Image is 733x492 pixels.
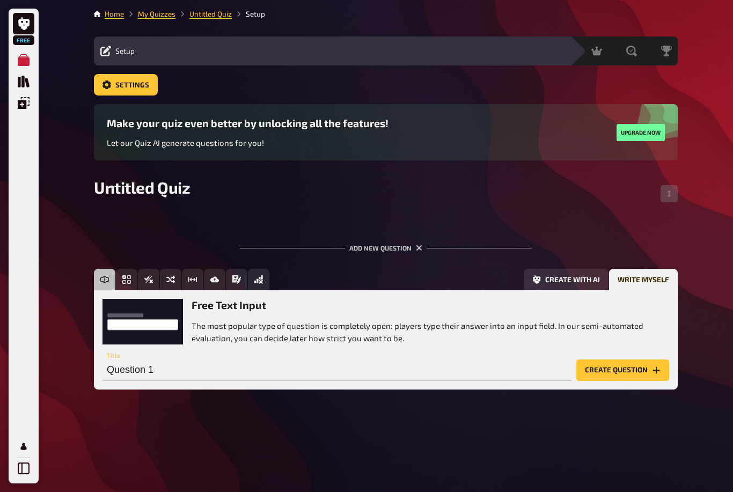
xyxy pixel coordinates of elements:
button: Free Text Input [94,269,115,290]
button: Prose (Long text) [226,269,247,290]
a: My Quizzes [13,49,34,71]
a: My Quizzes [138,10,175,18]
button: Create with AI [524,269,609,290]
li: Home [105,9,124,19]
div: Add new question [240,227,532,260]
button: Sorting Question [160,269,181,290]
li: My Quizzes [124,9,175,19]
a: Untitled Quiz [189,10,232,18]
a: Quiz Library [13,71,34,92]
a: Home [105,10,124,18]
button: Upgrade now [617,124,665,141]
input: Title [102,359,572,381]
span: Let our Quiz AI generate questions for you! [107,138,264,148]
button: Change Order [661,185,678,202]
span: Settings [115,82,149,89]
button: Image Answer [204,269,225,290]
li: Untitled Quiz [175,9,232,19]
span: Free [14,37,33,43]
h3: Free Text Input [192,299,669,311]
button: Settings [94,74,158,96]
span: Setup [115,47,135,55]
span: Untitled Quiz [94,178,190,197]
button: True / False [138,269,159,290]
a: Overlays [13,92,34,114]
li: Setup [232,9,265,19]
p: The most popular type of question is completely open: players type their answer into an input fie... [192,320,669,344]
button: Write myself [609,269,678,290]
button: Estimation Question [182,269,203,290]
h3: Make your quiz even better by unlocking all the features! [107,117,389,129]
button: Multiple Choice [116,269,137,290]
a: Profile [13,436,34,457]
button: Create question [576,359,669,381]
button: Offline Question [248,269,269,290]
